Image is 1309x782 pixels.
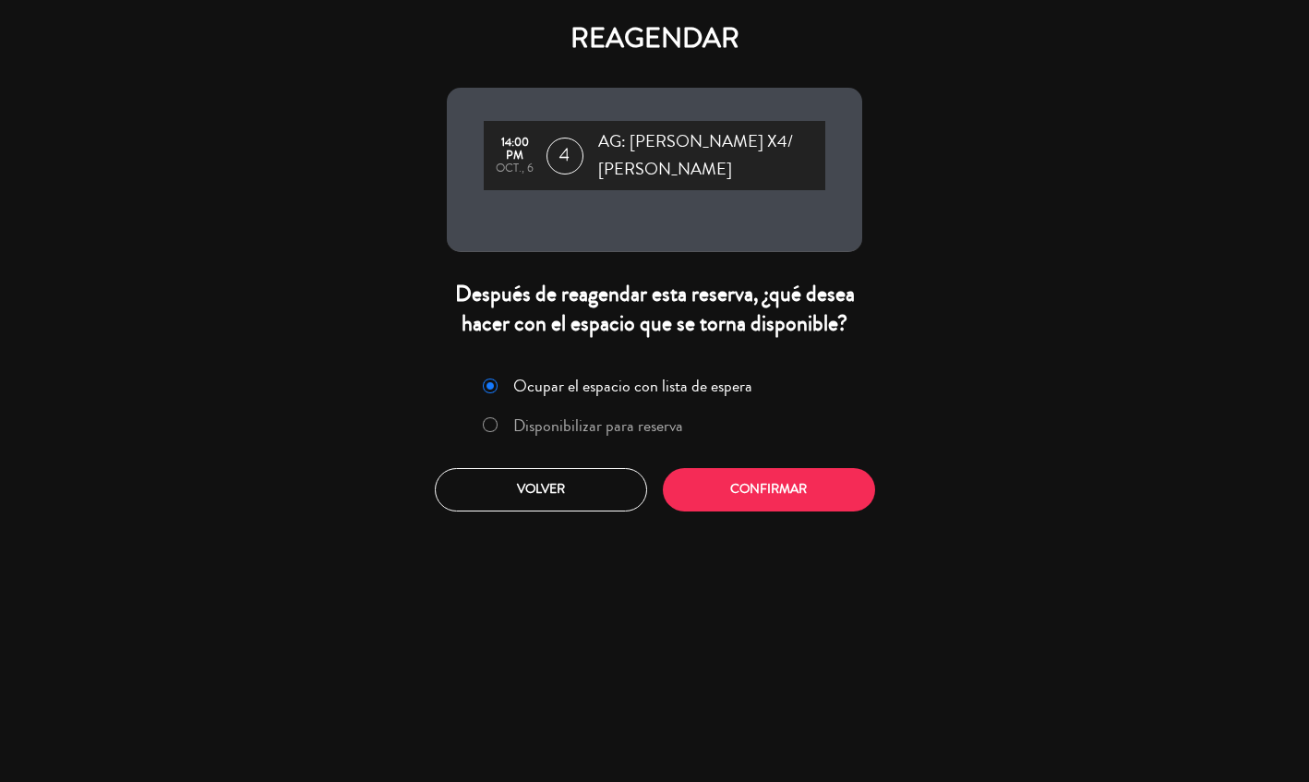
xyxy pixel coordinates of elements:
h4: REAGENDAR [447,22,862,55]
div: 14:00 PM [493,137,537,162]
button: Volver [435,468,647,511]
div: Después de reagendar esta reserva, ¿qué desea hacer con el espacio que se torna disponible? [447,280,862,337]
button: Confirmar [663,468,875,511]
div: oct., 6 [493,162,537,175]
span: 4 [546,138,583,174]
label: Disponibilizar para reserva [513,417,683,434]
label: Ocupar el espacio con lista de espera [513,378,752,394]
span: AG: [PERSON_NAME] X4/ [PERSON_NAME] [598,128,825,183]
